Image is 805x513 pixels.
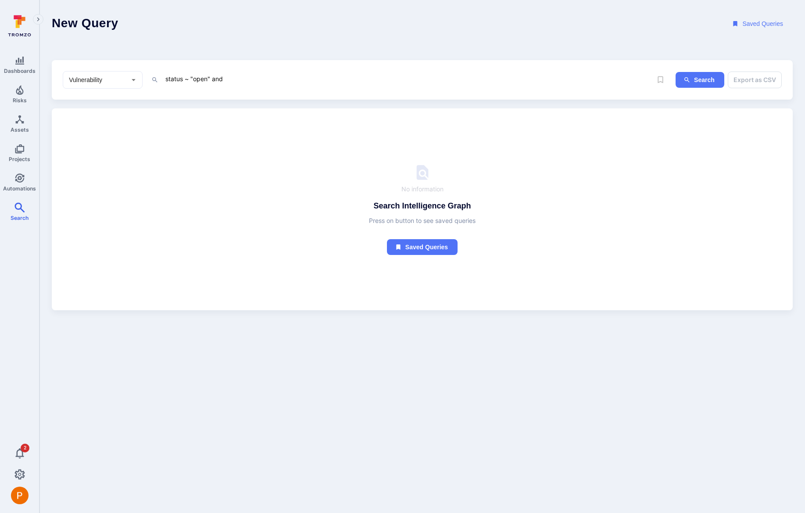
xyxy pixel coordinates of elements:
input: Select basic entity [67,75,125,84]
button: ig-search [676,72,724,88]
button: Open [128,74,139,85]
span: Dashboards [4,68,36,74]
button: Expand navigation menu [33,14,43,25]
i: Expand navigation menu [35,16,41,23]
span: Assets [11,126,29,133]
textarea: Intelligence Graph search area [165,73,638,84]
a: Saved queries [387,225,458,255]
span: Search [11,215,29,221]
span: 2 [21,444,29,452]
img: ACg8ocICMCW9Gtmm-eRbQDunRucU07-w0qv-2qX63v-oG-s=s96-c [11,487,29,504]
span: No information [401,185,444,194]
h1: New Query [52,16,118,32]
div: Peter Baker [11,487,29,504]
span: Projects [9,156,30,162]
button: Saved Queries [724,16,793,32]
span: Automations [3,185,36,192]
span: Save query [652,72,669,88]
span: Risks [13,97,27,104]
h4: Search Intelligence Graph [373,201,471,211]
span: Press on button to see saved queries [369,216,476,225]
button: Export as CSV [728,72,782,88]
button: Saved queries [387,239,458,255]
